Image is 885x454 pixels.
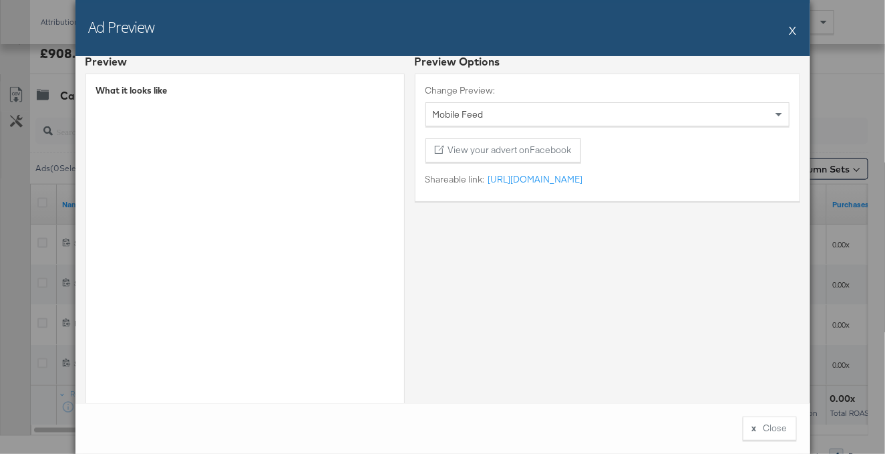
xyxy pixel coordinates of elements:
label: Change Preview: [425,84,789,97]
div: Preview Options [415,54,800,70]
span: Mobile Feed [433,108,484,120]
div: What it looks like [96,84,394,97]
button: X [789,17,797,43]
button: View your advert onFacebook [425,138,581,162]
div: x [752,422,757,435]
h2: Ad Preview [89,17,155,37]
a: [URL][DOMAIN_NAME] [485,173,583,186]
div: Preview [85,54,128,70]
button: xClose [743,417,797,441]
label: Shareable link: [425,173,485,186]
